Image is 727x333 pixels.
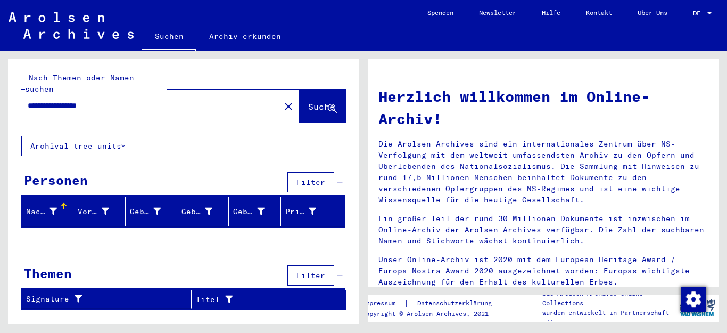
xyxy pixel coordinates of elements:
mat-header-cell: Geburtsname [126,197,177,226]
p: Unser Online-Archiv ist 2020 mit dem European Heritage Award / Europa Nostra Award 2020 ausgezeic... [378,254,708,288]
div: Prisoner # [285,203,332,220]
div: Nachname [26,203,73,220]
mat-label: Nach Themen oder Namen suchen [25,73,134,94]
p: wurden entwickelt in Partnerschaft mit [542,308,675,327]
button: Archival tree units [21,136,134,156]
a: Archiv erkunden [196,23,294,49]
mat-header-cell: Geburt‏ [177,197,229,226]
div: Geburtsdatum [233,203,280,220]
mat-header-cell: Vorname [73,197,125,226]
div: Titel [196,291,333,308]
mat-header-cell: Geburtsdatum [229,197,280,226]
div: Signature [26,294,178,305]
div: Personen [24,170,88,190]
a: Impressum [362,298,404,309]
p: Die Arolsen Archives sind ein internationales Zentrum über NS-Verfolgung mit dem weltweit umfasse... [378,139,708,206]
button: Filter [287,265,334,286]
div: Vorname [78,206,109,217]
div: Geburtsname [130,203,177,220]
span: Filter [296,271,325,280]
div: Geburtsname [130,206,161,217]
h1: Herzlich willkommen im Online-Archiv! [378,85,708,130]
a: Suchen [142,23,196,51]
div: Prisoner # [285,206,316,217]
div: Zustimmung ändern [680,286,706,312]
mat-header-cell: Nachname [22,197,73,226]
button: Filter [287,172,334,192]
p: Ein großer Teil der rund 30 Millionen Dokumente ist inzwischen im Online-Archiv der Arolsen Archi... [378,213,708,247]
mat-header-cell: Prisoner # [281,197,345,226]
div: Themen [24,264,72,283]
button: Suche [299,90,346,123]
div: Titel [196,294,319,305]
div: Nachname [26,206,57,217]
span: Filter [296,177,325,187]
img: Arolsen_neg.svg [9,12,134,39]
div: Vorname [78,203,125,220]
span: DE [693,10,705,17]
div: Geburt‏ [181,203,228,220]
div: Geburt‏ [181,206,212,217]
span: Suche [308,101,335,112]
div: Signature [26,291,191,308]
img: Zustimmung ändern [681,287,706,312]
div: Geburtsdatum [233,206,264,217]
p: Copyright © Arolsen Archives, 2021 [362,309,505,319]
div: | [362,298,505,309]
p: Die Arolsen Archives Online-Collections [542,289,675,308]
mat-icon: close [282,100,295,113]
img: yv_logo.png [678,295,717,321]
button: Clear [278,95,299,117]
a: Datenschutzerklärung [409,298,505,309]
